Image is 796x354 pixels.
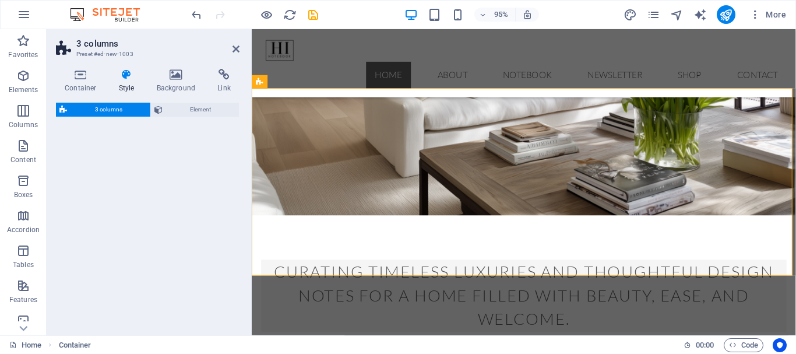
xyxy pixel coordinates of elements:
[729,338,758,352] span: Code
[7,225,40,234] p: Accordion
[693,8,707,22] button: text_generator
[696,338,714,352] span: 00 00
[717,5,735,24] button: publish
[9,338,41,352] a: Click to cancel selection. Double-click to open Pages
[76,49,216,59] h3: Preset #ed-new-1003
[14,190,33,199] p: Boxes
[670,8,684,22] button: navigator
[624,8,637,22] i: Design (Ctrl+Alt+Y)
[719,8,732,22] i: Publish
[647,8,661,22] button: pages
[684,338,714,352] h6: Session time
[148,69,209,93] h4: Background
[9,295,37,304] p: Features
[252,29,796,335] iframe: To enrich screen reader interactions, please activate Accessibility in Grammarly extension settings
[59,338,91,352] nav: breadcrumb
[670,8,684,22] i: Navigator
[71,103,147,117] span: 3 columns
[151,103,239,117] button: Element
[8,50,38,59] p: Favorites
[209,69,239,93] h4: Link
[693,8,707,22] i: AI Writer
[166,103,236,117] span: Element
[56,103,150,117] button: 3 columns
[9,85,38,94] p: Elements
[745,5,791,24] button: More
[773,338,787,352] button: Usercentrics
[56,69,110,93] h4: Container
[704,341,706,349] span: :
[624,8,637,22] button: design
[9,120,38,129] p: Columns
[59,338,91,352] span: Click to select. Double-click to edit
[13,260,34,269] p: Tables
[110,69,148,93] h4: Style
[724,338,763,352] button: Code
[749,9,786,20] span: More
[647,8,660,22] i: Pages (Ctrl+Alt+S)
[76,38,239,49] h2: 3 columns
[10,155,36,164] p: Content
